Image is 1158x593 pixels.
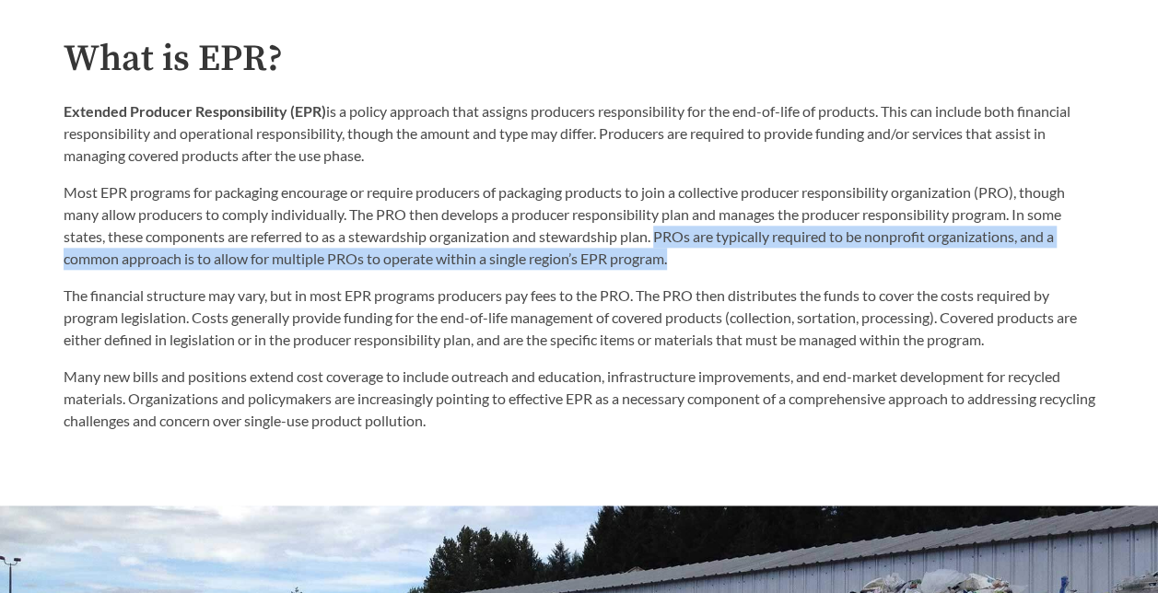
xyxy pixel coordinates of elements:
p: is a policy approach that assigns producers responsibility for the end-of-life of products. This ... [64,100,1095,167]
p: The financial structure may vary, but in most EPR programs producers pay fees to the PRO. The PRO... [64,285,1095,351]
p: Many new bills and positions extend cost coverage to include outreach and education, infrastructu... [64,366,1095,432]
strong: Extended Producer Responsibility (EPR) [64,102,326,120]
h2: What is EPR? [64,39,1095,80]
p: Most EPR programs for packaging encourage or require producers of packaging products to join a co... [64,181,1095,270]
